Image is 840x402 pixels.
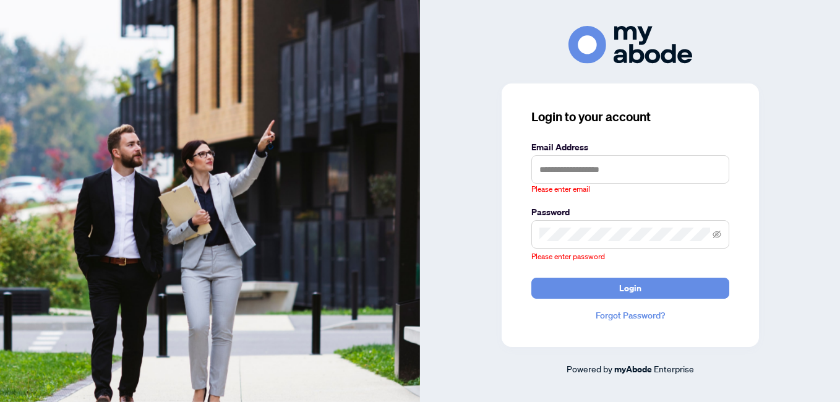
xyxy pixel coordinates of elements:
[568,26,692,64] img: ma-logo
[531,252,605,261] span: Please enter password
[654,363,694,374] span: Enterprise
[531,205,729,219] label: Password
[531,184,590,195] span: Please enter email
[531,278,729,299] button: Login
[614,362,652,376] a: myAbode
[531,309,729,322] a: Forgot Password?
[531,108,729,126] h3: Login to your account
[567,363,612,374] span: Powered by
[713,230,721,239] span: eye-invisible
[531,140,729,154] label: Email Address
[619,278,641,298] span: Login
